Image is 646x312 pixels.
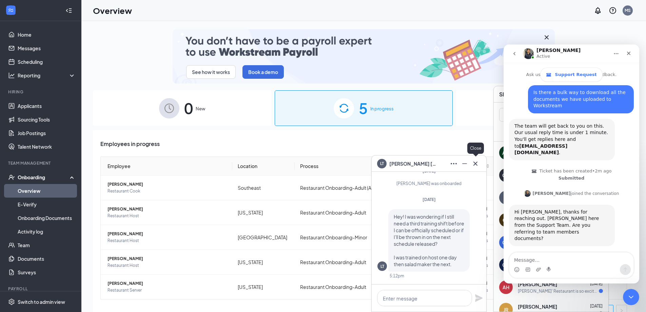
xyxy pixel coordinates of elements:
[7,7,14,14] svg: WorkstreamLogo
[8,160,74,166] div: Team Management
[518,303,557,310] span: [PERSON_NAME]
[503,217,509,223] div: CP
[459,158,470,169] button: Minimize
[101,157,232,176] th: Employee
[450,160,458,168] svg: Ellipses
[503,284,509,291] div: AH
[232,225,295,250] td: [GEOGRAPHIC_DATA]
[470,158,481,169] button: Cross
[518,281,557,288] span: [PERSON_NAME]
[232,200,295,225] td: [US_STATE]
[359,96,368,120] span: 5
[499,91,538,98] h3: SMS Messages
[18,225,76,238] a: Activity log
[100,140,160,153] span: Employees in progress
[295,225,405,250] td: Restaurant Onboarding-Minor
[107,237,227,244] span: Restaurant Host
[107,188,227,195] span: Restaurant Cook
[18,238,76,252] a: Team
[107,280,227,287] span: [PERSON_NAME]
[184,96,193,120] span: 0
[18,252,76,265] a: Documents
[18,72,76,79] div: Reporting
[295,157,405,176] th: Process
[18,28,76,41] a: Home
[471,160,479,168] svg: Cross
[295,176,405,200] td: Restaurant Onboarding-Adult (AL & SE only)
[107,206,227,213] span: [PERSON_NAME]
[65,7,72,14] svg: Collapse
[232,157,295,176] th: Location
[107,255,227,262] span: [PERSON_NAME]
[18,41,76,55] a: Messages
[502,239,510,246] div: CG
[18,174,70,181] div: Onboarding
[8,286,74,292] div: Payroll
[502,261,510,268] div: CC
[377,181,481,186] div: [PERSON_NAME] was onboarded
[295,200,405,225] td: Restaurant Onboarding-Adult
[370,105,394,112] span: In progress
[500,108,580,121] input: Search team member
[186,65,236,79] button: See how it works
[18,55,76,69] a: Scheduling
[232,250,295,275] td: [US_STATE]
[590,281,603,286] span: [DATE]
[295,250,405,275] td: Restaurant Onboarding-Adult
[232,275,295,299] td: [US_STATE]
[518,288,599,294] div: [PERSON_NAME]' Restaurant is so excited for you to join our team! Do you know anyone else who mig...
[475,294,483,302] svg: Plane
[18,198,76,211] a: E-Verify
[594,6,602,15] svg: Notifications
[295,275,405,299] td: Restaurant Onboarding-Adult
[448,158,459,169] button: Ellipses
[625,7,631,13] div: MS
[18,184,76,198] a: Overview
[18,298,65,305] div: Switch to admin view
[8,298,15,305] svg: Settings
[18,113,76,126] a: Sourcing Tools
[502,172,510,179] div: CM
[504,44,639,283] iframe: Intercom live chat
[543,33,551,41] svg: Cross
[232,176,295,200] td: Southeast
[18,265,76,279] a: Surveys
[107,181,227,188] span: [PERSON_NAME]
[467,143,484,154] div: Close
[8,72,15,79] svg: Analysis
[394,214,464,267] span: Hey! I was wondering if I still need a third training shift before I can be officially scheduled ...
[107,231,227,237] span: [PERSON_NAME]
[196,105,205,112] span: New
[107,262,227,269] span: Restaurant Host
[590,304,603,309] span: [DATE]
[242,65,284,79] button: Book a demo
[461,160,469,168] svg: Minimize
[380,263,384,269] div: LT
